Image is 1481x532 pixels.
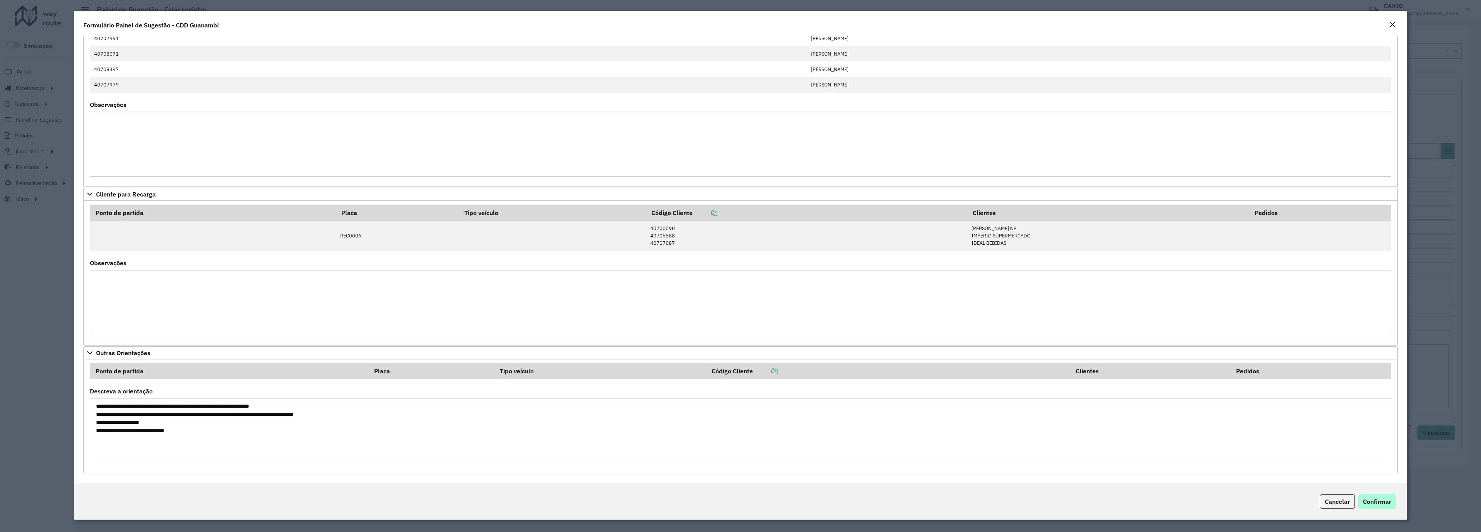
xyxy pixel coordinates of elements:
button: Confirmar [1358,494,1396,509]
td: 40708071 [90,46,807,61]
div: Outras Orientações [83,359,1398,474]
td: 40707979 [90,77,807,93]
th: Código Cliente [706,363,1070,379]
a: Cliente para Recarga [83,188,1398,201]
span: Cliente para Recarga [96,191,156,197]
label: Descreva a orientação [90,386,153,396]
th: Pedidos [1231,363,1391,379]
td: 40708397 [90,61,807,77]
span: Confirmar [1363,498,1391,505]
th: Tipo veículo [459,205,646,221]
label: Observações [90,100,127,109]
td: [PERSON_NAME] [807,46,1391,61]
td: [PERSON_NAME] [807,61,1391,77]
div: Cliente para Recarga [83,201,1398,345]
button: Cancelar [1320,494,1355,509]
th: Ponto de partida [90,205,336,221]
em: Fechar [1389,22,1395,28]
a: Copiar [693,209,717,217]
a: Outras Orientações [83,346,1398,359]
th: Ponto de partida [90,363,369,379]
td: 40707991 [90,30,807,46]
th: Tipo veículo [494,363,706,379]
label: Observações [90,258,127,268]
td: [PERSON_NAME] NE IMPERIO SUPERMERCADO IDEAL BEBIDAS [968,221,1250,251]
span: Outras Orientações [96,350,150,356]
th: Placa [336,205,459,221]
a: Copiar [753,367,778,375]
th: Pedidos [1249,205,1391,221]
th: Clientes [1070,363,1231,379]
h4: Formulário Painel de Sugestão - CDD Guanambi [83,20,219,30]
button: Close [1387,20,1398,30]
th: Código Cliente [646,205,967,221]
th: Clientes [968,205,1250,221]
th: Placa [369,363,494,379]
td: [PERSON_NAME] [807,77,1391,93]
td: 40700090 40706588 40707087 [646,221,967,251]
span: Cancelar [1325,498,1350,505]
td: REC0006 [336,221,459,251]
td: [PERSON_NAME] [807,30,1391,46]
